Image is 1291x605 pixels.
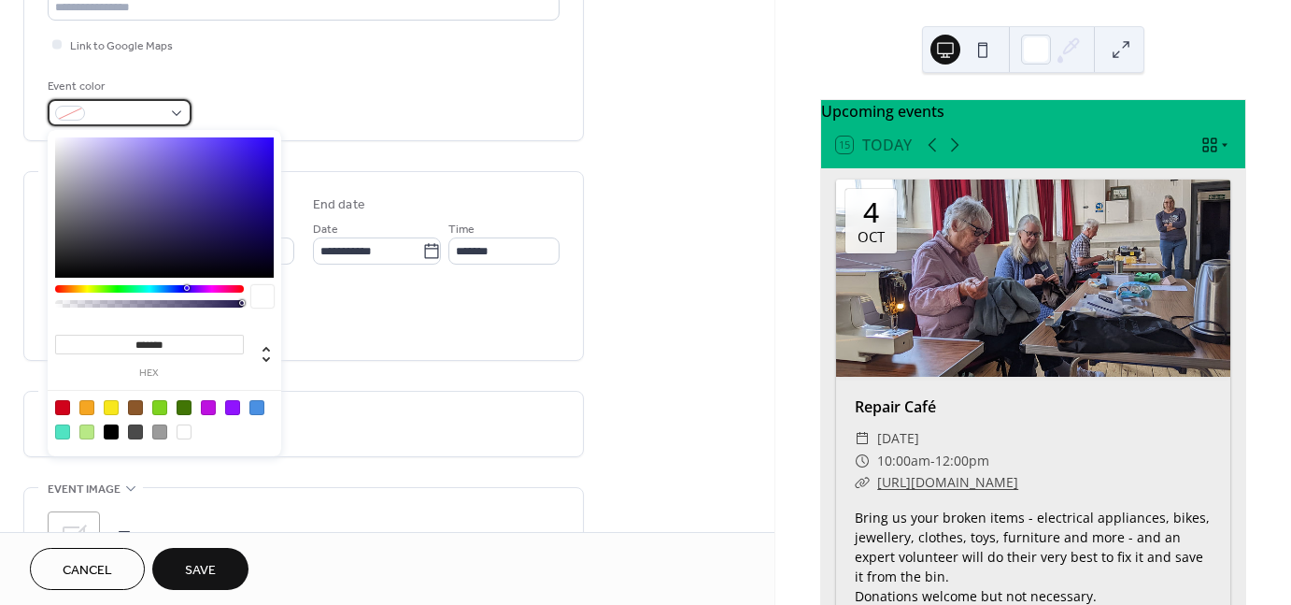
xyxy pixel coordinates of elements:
div: ​ [855,471,870,494]
label: hex [55,368,244,379]
span: [DATE] [877,427,919,450]
span: Event image [48,480,121,499]
div: #BD10E0 [201,400,216,415]
div: #F8E71C [104,400,119,415]
div: ​ [855,450,870,472]
div: #417505 [177,400,192,415]
span: - [930,450,935,472]
div: #000000 [104,425,119,439]
div: Upcoming events [821,100,1245,122]
span: Time [448,220,475,239]
div: #7ED321 [152,400,167,415]
div: ; [48,511,100,564]
div: ​ [855,427,870,450]
div: #9B9B9B [152,425,167,439]
a: [URL][DOMAIN_NAME] [877,473,1018,491]
div: #50E3C2 [55,425,70,439]
div: #D0021B [55,400,70,415]
span: Date [313,220,338,239]
button: Save [152,548,248,590]
div: #4A4A4A [128,425,143,439]
div: 4 [863,198,879,226]
div: Event color [48,77,188,96]
div: Oct [858,230,885,244]
div: #9013FE [225,400,240,415]
div: #FFFFFF [177,425,192,439]
div: End date [313,195,365,215]
div: #F5A623 [79,400,94,415]
a: Repair Café [855,396,936,417]
span: Link to Google Maps [70,36,173,56]
span: Save [185,561,216,581]
span: 12:00pm [935,450,989,472]
span: Cancel [63,561,112,581]
span: 10:00am [877,450,930,472]
button: Cancel [30,548,145,590]
div: #8B572A [128,400,143,415]
div: #B8E986 [79,425,94,439]
div: #4A90E2 [249,400,264,415]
